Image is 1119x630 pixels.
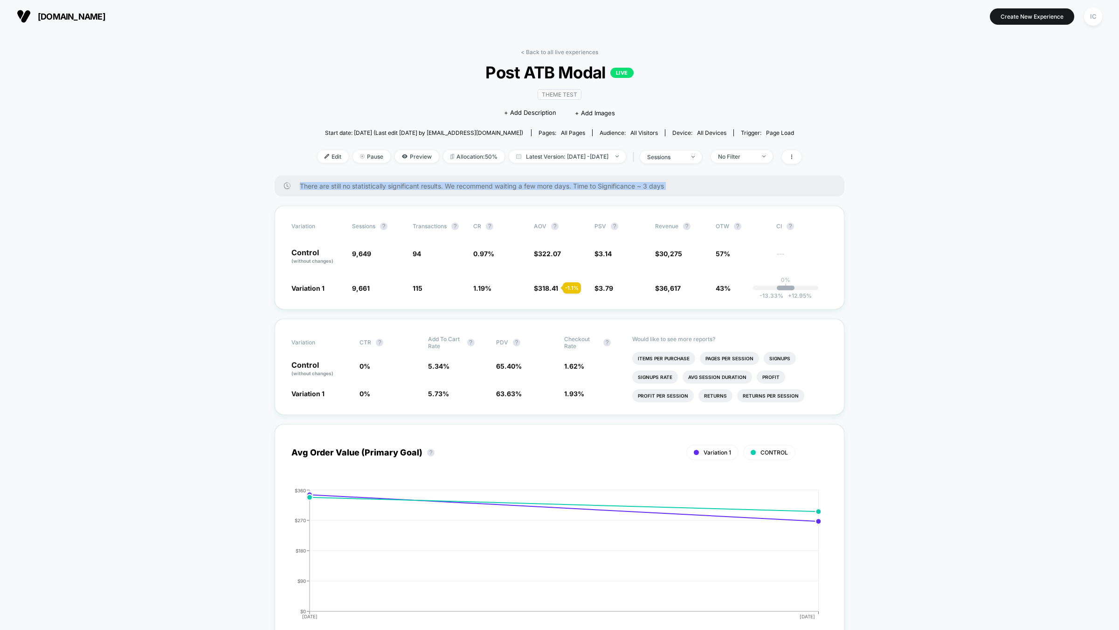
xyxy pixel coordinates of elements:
[665,129,733,136] span: Device:
[785,283,787,290] p: |
[788,292,792,299] span: +
[486,223,493,230] button: ?
[395,150,439,163] span: Preview
[611,223,618,230] button: ?
[734,223,741,230] button: ?
[516,154,521,159] img: calendar
[413,223,447,230] span: Transactions
[413,250,421,258] span: 94
[359,390,370,398] span: 0 %
[451,223,459,230] button: ?
[632,389,694,402] li: Profit Per Session
[1084,7,1102,26] div: IC
[760,449,788,456] span: CONTROL
[599,250,612,258] span: 3.14
[564,390,584,398] span: 1.93 %
[534,284,558,292] span: $
[353,150,390,163] span: Pause
[473,284,491,292] span: 1.19 %
[291,361,350,377] p: Control
[575,109,615,117] span: + Add Images
[683,223,691,230] button: ?
[291,284,325,292] span: Variation 1
[380,223,387,230] button: ?
[603,339,611,346] button: ?
[282,488,818,628] div: AVG_ORDER_VALUE
[504,108,556,118] span: + Add Description
[513,339,520,346] button: ?
[655,250,682,258] span: $
[630,129,658,136] span: All Visitors
[594,284,613,292] span: $
[655,284,681,292] span: $
[716,250,730,258] span: 57%
[800,614,815,619] tspan: [DATE]
[594,223,606,230] span: PSV
[698,389,732,402] li: Returns
[716,284,731,292] span: 43%
[659,250,682,258] span: 30,275
[737,389,804,402] li: Returns Per Session
[325,129,523,136] span: Start date: [DATE] (Last edit [DATE] by [EMAIL_ADDRESS][DOMAIN_NAME])
[683,371,752,384] li: Avg Session Duration
[291,223,343,230] span: Variation
[538,89,581,100] span: Theme Test
[521,49,598,56] a: < Back to all live experiences
[551,223,559,230] button: ?
[564,362,584,370] span: 1.62 %
[632,371,678,384] li: Signups Rate
[300,608,306,614] tspan: $0
[428,390,449,398] span: 5.73 %
[509,150,626,163] span: Latest Version: [DATE] - [DATE]
[302,614,318,619] tspan: [DATE]
[428,336,463,350] span: Add To Cart Rate
[700,352,759,365] li: Pages Per Session
[776,223,828,230] span: CI
[359,362,370,370] span: 0 %
[632,336,828,343] p: Would like to see more reports?
[561,129,585,136] span: all pages
[564,336,599,350] span: Checkout Rate
[291,249,343,265] p: Control
[1081,7,1105,26] button: IC
[610,68,634,78] p: LIVE
[296,547,306,553] tspan: $180
[14,9,108,24] button: [DOMAIN_NAME]
[297,578,306,583] tspan: $90
[413,284,422,292] span: 115
[764,352,796,365] li: Signups
[17,9,31,23] img: Visually logo
[428,362,449,370] span: 5.34 %
[473,223,481,230] span: CR
[716,223,767,230] span: OTW
[291,390,325,398] span: Variation 1
[783,292,812,299] span: 12.95 %
[376,339,383,346] button: ?
[318,150,348,163] span: Edit
[632,352,695,365] li: Items Per Purchase
[538,250,561,258] span: 322.07
[496,390,522,398] span: 63.63 %
[496,362,522,370] span: 65.40 %
[534,223,546,230] span: AOV
[655,223,678,230] span: Revenue
[757,371,785,384] li: Profit
[38,12,105,21] span: [DOMAIN_NAME]
[300,182,826,190] span: There are still no statistically significant results. We recommend waiting a few more days . Time...
[291,336,343,350] span: Variation
[600,129,658,136] div: Audience:
[295,517,306,523] tspan: $270
[443,150,504,163] span: Allocation: 50%
[718,153,755,160] div: No Filter
[352,284,370,292] span: 9,661
[352,250,371,258] span: 9,649
[467,339,475,346] button: ?
[781,276,790,283] p: 0%
[563,282,581,294] div: - 1.1 %
[704,449,731,456] span: Variation 1
[766,129,794,136] span: Page Load
[538,284,558,292] span: 318.41
[450,154,454,159] img: rebalance
[647,154,684,161] div: sessions
[352,223,375,230] span: Sessions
